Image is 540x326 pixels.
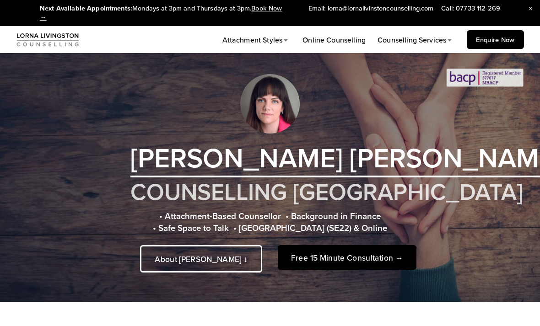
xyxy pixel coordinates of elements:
span: Counselling Services [378,35,446,45]
p: Mondays at 3pm and Thursdays at 3pm. [40,4,500,22]
a: Book Now → [40,3,282,22]
a: Free 15 Minute Consultation → [278,245,416,270]
a: Enquire Now [467,30,524,49]
a: Online Counselling [302,34,366,46]
a: About [PERSON_NAME] ↓ [140,245,262,273]
a: folder dropdown [378,34,454,46]
a: folder dropdown [222,34,291,46]
h1: COUNSELLING [GEOGRAPHIC_DATA] [130,177,523,206]
h4: • Attachment-Based Counsellor • Background in Finance • Safe Space to Talk • [GEOGRAPHIC_DATA] (S... [130,210,410,234]
img: Counsellor Lorna Livingston: Counselling London [16,32,79,48]
span: Attachment Styles [222,35,283,45]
